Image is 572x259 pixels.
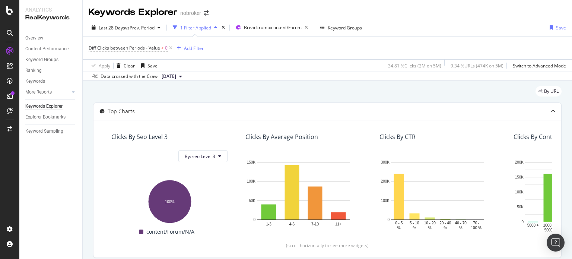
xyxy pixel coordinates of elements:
text: 0 [387,218,390,222]
text: 0 - 5 [395,221,403,225]
button: [DATE] [159,72,185,81]
div: Switch to Advanced Mode [513,63,566,69]
div: Clicks By Average Position [245,133,318,140]
text: 1000 - [543,223,554,227]
text: 5000 [544,228,553,232]
text: 5 - 10 [410,221,419,225]
button: Save [547,22,566,34]
text: % [444,226,447,230]
text: 7-10 [311,222,319,226]
text: 1-3 [266,222,271,226]
text: 50K [517,205,524,209]
a: More Reports [25,88,70,96]
span: < [161,45,164,51]
div: More Reports [25,88,52,96]
a: Keywords [25,78,77,85]
div: nobroker [180,9,201,17]
text: 10 - 20 [424,221,436,225]
button: By: seo Level 3 [178,150,228,162]
div: 1 Filter Applied [180,25,211,31]
span: vs Prev. Period [125,25,155,31]
text: % [397,226,401,230]
div: times [220,24,226,31]
div: legacy label [536,86,562,97]
a: Keyword Groups [25,56,77,64]
text: 150K [515,175,524,179]
text: 200K [381,180,390,184]
a: Overview [25,34,77,42]
div: Keyword Groups [328,25,362,31]
text: 150K [247,160,256,164]
svg: A chart. [379,158,496,231]
svg: A chart. [111,176,228,224]
button: Switch to Advanced Mode [510,60,566,72]
text: 20 - 40 [439,221,451,225]
div: 34.81 % Clicks ( 2M on 5M ) [388,63,441,69]
div: 9.34 % URLs ( 474K on 5M ) [451,63,503,69]
text: 100K [247,180,256,184]
span: Breadcrumb: content/Forum [244,24,302,31]
span: 0 [165,43,168,53]
svg: A chart. [245,158,362,231]
span: content/Forum/N/A [146,227,194,236]
div: Keywords [25,78,45,85]
div: Clicks By CTR [379,133,416,140]
button: Apply [89,60,110,72]
button: Keyword Groups [317,22,365,34]
div: Save [556,25,566,31]
text: % [428,226,432,230]
div: Open Intercom Messenger [547,234,565,252]
div: Keyword Groups [25,56,58,64]
text: % [413,226,416,230]
button: Clear [114,60,135,72]
div: Top Charts [108,108,135,115]
text: 40 - 70 [455,221,467,225]
text: 0 [521,220,524,224]
div: Ranking [25,67,42,75]
a: Explorer Bookmarks [25,113,77,121]
div: RealKeywords [25,13,76,22]
div: (scroll horizontally to see more widgets) [102,242,552,249]
div: Keywords Explorer [89,6,177,19]
span: By URL [544,89,559,94]
a: Keyword Sampling [25,127,77,135]
div: Clear [124,63,135,69]
text: 4-6 [289,222,295,226]
div: Content Performance [25,45,69,53]
div: Data crossed with the Crawl [101,73,159,80]
div: Clicks By seo Level 3 [111,133,168,140]
button: Breadcrumb:content/Forum [233,22,311,34]
text: 100K [381,199,390,203]
text: 0 [253,218,255,222]
button: Last 28 DaysvsPrev. Period [89,22,163,34]
text: 300K [381,160,390,164]
div: Keyword Sampling [25,127,63,135]
a: Content Performance [25,45,77,53]
text: 100K [515,190,524,194]
text: 100% [165,200,175,204]
div: Analytics [25,6,76,13]
button: 1 Filter Applied [170,22,220,34]
text: 200K [515,160,524,164]
button: Add Filter [174,44,204,53]
div: Add Filter [184,45,204,51]
text: % [459,226,463,230]
button: Save [138,60,158,72]
span: Last 28 Days [99,25,125,31]
div: Keywords Explorer [25,102,63,110]
div: Save [147,63,158,69]
text: 100 % [471,226,482,230]
div: arrow-right-arrow-left [204,10,209,16]
text: 11+ [335,222,341,226]
div: Apply [99,63,110,69]
span: By: seo Level 3 [185,153,215,159]
span: Diff Clicks between Periods - Value [89,45,160,51]
text: 5000 + [527,223,539,227]
div: Explorer Bookmarks [25,113,66,121]
text: 50K [249,199,255,203]
div: Overview [25,34,43,42]
text: 70 - [473,221,479,225]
